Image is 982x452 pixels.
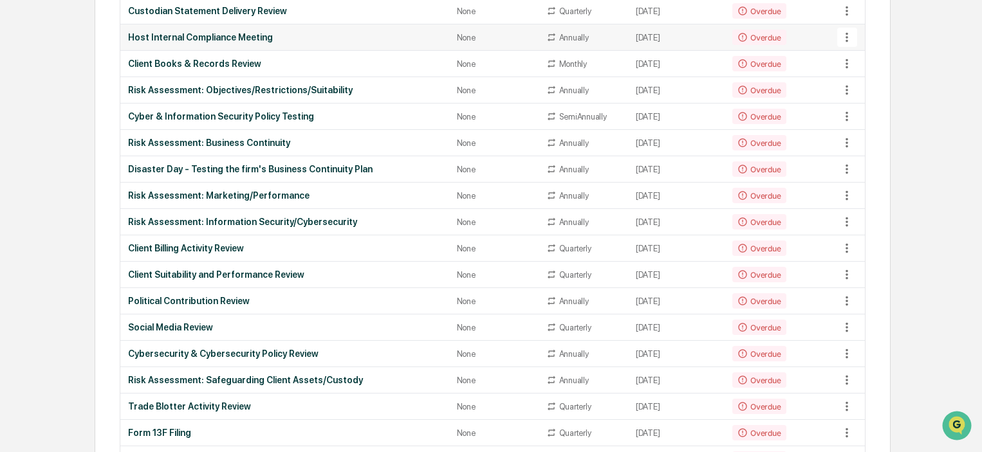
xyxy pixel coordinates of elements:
div: Overdue [732,293,786,309]
button: Send [223,343,238,359]
div: Overdue [732,346,786,361]
div: None [457,59,531,69]
div: None [457,86,531,95]
div: Annually [559,86,589,95]
td: [DATE] [628,341,725,367]
div: None [457,296,531,306]
div: None [457,191,531,201]
div: Monthly [559,59,587,69]
div: Annually [559,375,589,385]
td: [DATE] [628,104,725,130]
div: Risk Assessment: Safeguarding Client Assets/Custody [128,375,441,385]
div: Quarterly [559,323,591,332]
div: Overdue [732,267,786,282]
div: Overdue [732,399,786,414]
div: None [457,165,531,174]
div: SemiAnnually [559,112,607,122]
div: Overdue [732,425,786,440]
div: Overdue [732,135,786,150]
div: Overdue [732,109,786,124]
div: Annually [559,33,589,42]
td: [DATE] [628,393,725,420]
td: [DATE] [628,314,725,341]
div: None [457,349,531,359]
div: Overdue [732,240,786,256]
div: Custodian Statement Delivery Review [128,6,441,16]
div: None [457,375,531,385]
div: Risk Assessment: Objectives/Restrictions/Suitability [128,85,441,95]
td: [DATE] [628,130,725,156]
div: Risk Assessment: Marketing/Performance [128,190,441,201]
div: Form 13F Filing [128,428,441,438]
div: Overdue [732,214,786,230]
div: Social Media Review [128,322,441,332]
div: Quarterly [559,402,591,411]
div: Quarterly [559,270,591,280]
img: Go home [33,10,49,26]
td: [DATE] [628,156,725,183]
div: Annually [559,191,589,201]
div: Cyber & Information Security Policy Testing [128,111,441,122]
div: Annually [559,217,589,227]
div: Annually [559,138,589,148]
td: [DATE] [628,51,725,77]
div: Overdue [732,56,786,71]
div: Quarterly [559,6,591,16]
button: back [13,10,28,26]
td: [DATE] [628,288,725,314]
div: Overdue [732,30,786,45]
img: 1746055101610-c473b297-6a78-478c-a979-82029cc54cd1 [26,309,36,320]
div: Political Contribution Review [128,296,441,306]
div: Cybersecurity & Cybersecurity Policy Review [128,348,441,359]
div: Client Books & Records Review [128,59,441,69]
div: None [457,138,531,148]
iframe: Open customer support [941,410,976,444]
div: None [457,323,531,332]
div: None [457,112,531,122]
div: Annually [559,349,589,359]
td: [DATE] [628,183,725,209]
div: None [457,402,531,411]
td: [DATE] [628,209,725,235]
div: Client Suitability and Performance Review [128,269,441,280]
div: Client Billing Activity Review [128,243,441,253]
img: Mark Michael Astarita [13,296,33,317]
td: [DATE] [628,77,725,104]
div: Overdue [732,3,786,19]
div: Risk Assessment: Business Continuity [128,138,441,148]
div: None [457,244,531,253]
td: [DATE] [628,235,725,262]
div: Overdue [732,82,786,98]
td: [DATE] [628,420,725,446]
p: Yes, we can import an excel sheet with all [PERSON_NAME] listed at once. However, the fields will... [48,128,216,313]
td: [DATE] [628,24,725,51]
div: Risk Assessment: Information Security/Cybersecurity [128,217,441,227]
div: None [457,217,531,227]
div: Overdue [732,188,786,203]
div: None [457,428,531,438]
div: Overdue [732,320,786,335]
div: None [457,33,531,42]
div: Disaster Day - Testing the firm's Business Continuity Plan [128,164,441,174]
span: [DATE] [208,96,234,106]
td: [DATE] [628,367,725,393]
div: Annually [559,165,589,174]
div: Quarterly [559,428,591,438]
div: Annually [559,296,589,306]
div: None [457,6,531,16]
div: Overdue [732,161,786,177]
div: Quarterly [559,244,591,253]
div: Overdue [732,372,786,388]
div: Trade Blotter Activity Review [128,401,441,411]
div: Host Internal Compliance Meeting [128,32,441,42]
div: None [457,270,531,280]
td: [DATE] [628,262,725,288]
